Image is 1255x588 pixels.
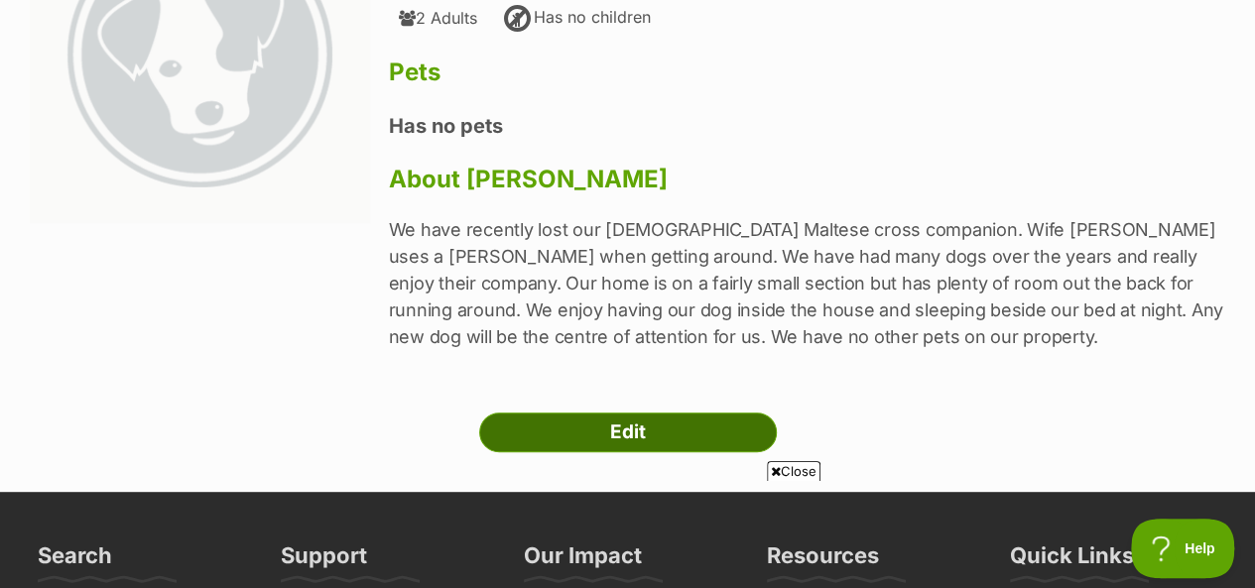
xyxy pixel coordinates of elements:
h4: Has no pets [389,113,1226,139]
a: Edit [479,412,777,452]
div: Has no children [502,3,651,35]
div: 2 Adults [399,9,477,27]
p: We have recently lost our [DEMOGRAPHIC_DATA] Maltese cross companion. Wife [PERSON_NAME] uses a [... [389,216,1226,350]
iframe: Advertisement [147,489,1109,578]
h3: Search [38,541,112,581]
span: Close [767,461,820,481]
h3: Pets [389,59,1226,86]
h3: Quick Links [1010,541,1134,581]
h3: About [PERSON_NAME] [389,166,1226,193]
iframe: Help Scout Beacon - Open [1131,519,1235,578]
